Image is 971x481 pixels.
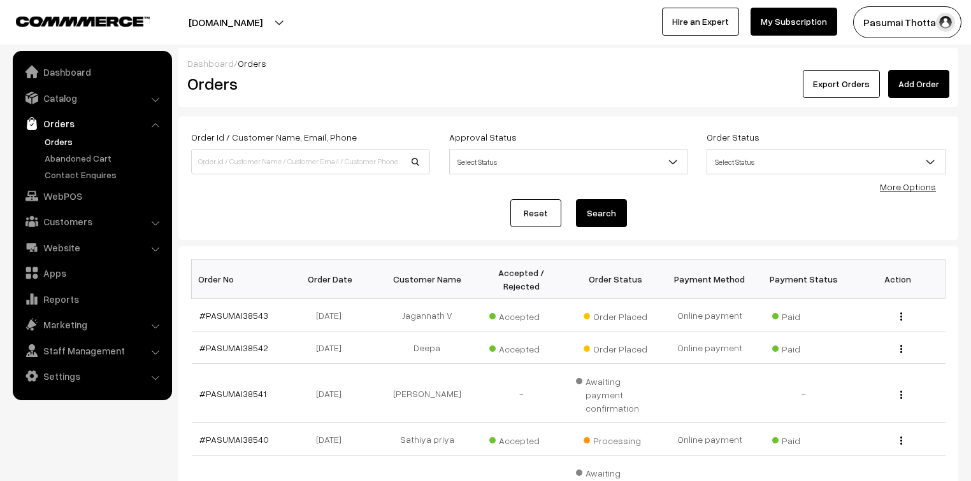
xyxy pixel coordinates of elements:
td: Deepa [380,331,474,364]
a: #PASUMAI38540 [199,434,269,445]
a: WebPOS [16,185,168,207]
td: Sathiya priya [380,423,474,456]
a: COMMMERCE [16,13,127,28]
img: Menu [900,436,902,445]
th: Customer Name [380,260,474,299]
a: Reset [510,199,561,227]
h2: Orders [187,74,429,94]
a: Website [16,236,168,259]
span: Order Placed [584,307,647,323]
td: Online payment [663,423,757,456]
td: [PERSON_NAME] [380,364,474,423]
td: Online payment [663,331,757,364]
img: Menu [900,391,902,399]
span: Accepted [489,339,553,356]
span: Awaiting payment confirmation [576,372,655,415]
img: Menu [900,345,902,353]
th: Order Status [568,260,663,299]
a: Contact Enquires [41,168,168,181]
img: COMMMERCE [16,17,150,26]
img: Menu [900,312,902,321]
span: Accepted [489,431,553,447]
td: Jagannath V [380,299,474,331]
a: Reports [16,288,168,310]
a: Catalog [16,87,168,109]
td: [DATE] [285,299,380,331]
a: Settings [16,365,168,387]
span: Order Placed [584,339,647,356]
th: Payment Method [663,260,757,299]
a: Orders [41,135,168,148]
th: Order Date [285,260,380,299]
span: Select Status [449,149,688,174]
a: Customers [16,210,168,233]
a: Dashboard [187,58,234,69]
button: Pasumai Thotta… [853,6,961,38]
span: Select Status [707,151,945,173]
th: Payment Status [757,260,851,299]
a: Marketing [16,313,168,336]
label: Order Id / Customer Name, Email, Phone [191,130,357,144]
a: Abandoned Cart [41,151,168,165]
span: Paid [772,339,836,356]
th: Accepted / Rejected [474,260,568,299]
a: Hire an Expert [662,8,739,36]
td: [DATE] [285,364,380,423]
span: Paid [772,307,836,323]
a: Staff Management [16,339,168,362]
a: #PASUMAI38542 [199,342,268,353]
button: Export Orders [803,70,880,98]
th: Action [851,260,946,299]
span: Orders [238,58,266,69]
span: Paid [772,431,836,447]
span: Select Status [707,149,946,174]
button: Search [576,199,627,227]
a: Apps [16,261,168,284]
input: Order Id / Customer Name / Customer Email / Customer Phone [191,149,430,174]
a: #PASUMAI38541 [199,388,266,399]
a: Dashboard [16,60,168,83]
td: [DATE] [285,331,380,364]
a: Add Order [888,70,949,98]
td: - [757,364,851,423]
a: #PASUMAI38543 [199,310,268,321]
div: / [187,57,949,70]
a: My Subscription [751,8,837,36]
td: - [474,364,568,423]
a: More Options [880,181,936,192]
span: Select Status [450,151,687,173]
label: Approval Status [449,130,517,144]
span: Processing [584,431,647,447]
td: [DATE] [285,423,380,456]
label: Order Status [707,130,759,144]
img: user [936,13,955,32]
span: Accepted [489,307,553,323]
th: Order No [192,260,286,299]
button: [DOMAIN_NAME] [144,6,307,38]
td: Online payment [663,299,757,331]
a: Orders [16,112,168,135]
